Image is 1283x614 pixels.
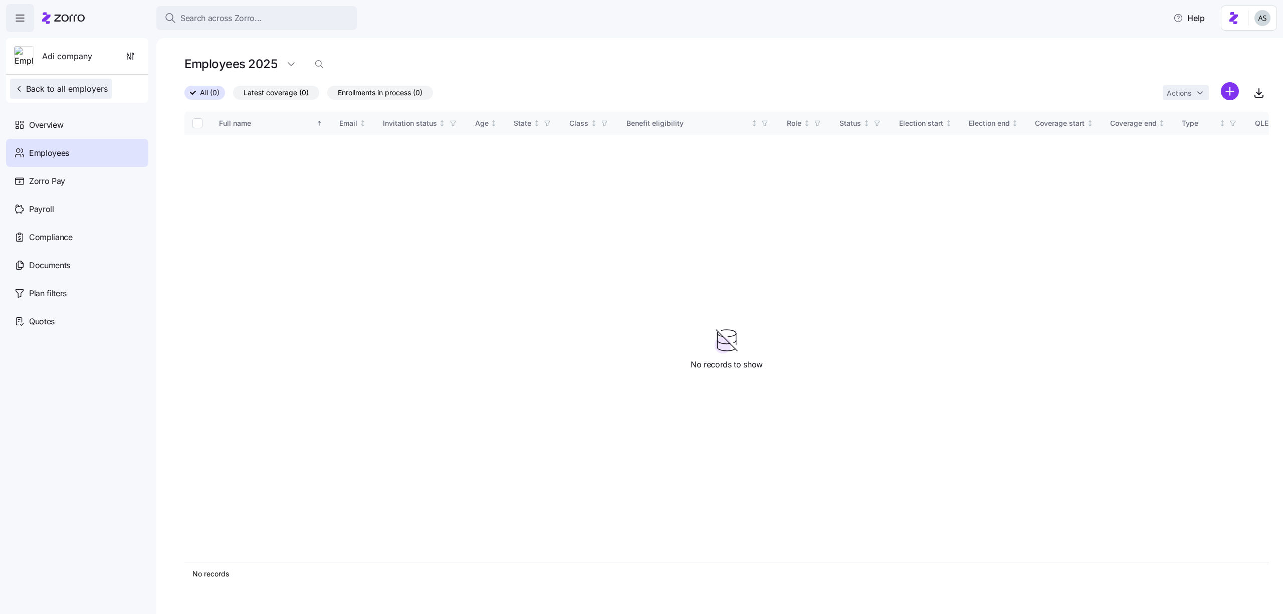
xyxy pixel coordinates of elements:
th: AgeNot sorted [467,112,506,135]
a: Plan filters [6,279,148,307]
div: Not sorted [590,120,597,127]
input: Select all records [192,118,202,128]
span: Help [1173,12,1205,24]
button: Search across Zorro... [156,6,357,30]
div: Benefit eligibility [626,118,749,129]
th: Election endNot sorted [961,112,1027,135]
div: Status [839,118,861,129]
svg: add icon [1221,82,1239,100]
span: All (0) [200,86,220,99]
div: Not sorted [439,120,446,127]
button: Back to all employers [10,79,112,99]
span: Back to all employers [14,83,108,95]
div: Full name [219,118,314,129]
img: Employer logo [15,47,34,67]
div: Not sorted [359,120,366,127]
div: Email [339,118,357,129]
div: Election end [969,118,1010,129]
div: State [514,118,531,129]
a: Zorro Pay [6,167,148,195]
button: Help [1165,8,1213,28]
div: Not sorted [490,120,497,127]
img: c4d3a52e2a848ea5f7eb308790fba1e4 [1254,10,1270,26]
a: Payroll [6,195,148,223]
div: Not sorted [1219,120,1226,127]
span: Compliance [29,231,73,244]
div: Not sorted [863,120,870,127]
span: Employees [29,147,69,159]
th: StatusNot sorted [831,112,891,135]
a: Compliance [6,223,148,251]
th: StateNot sorted [506,112,561,135]
div: Election start [899,118,943,129]
div: Role [787,118,801,129]
a: Quotes [6,307,148,335]
span: Adi company [42,50,92,63]
span: Documents [29,259,70,272]
span: Quotes [29,315,55,328]
th: ClassNot sorted [561,112,618,135]
a: Employees [6,139,148,167]
span: Payroll [29,203,54,216]
span: Enrollments in process (0) [338,86,422,99]
a: Documents [6,251,148,279]
th: Coverage startNot sorted [1027,112,1102,135]
div: Not sorted [945,120,952,127]
span: Search across Zorro... [180,12,262,25]
th: TypeNot sorted [1174,112,1247,135]
div: Not sorted [1011,120,1018,127]
div: No records [192,569,1261,579]
span: Actions [1167,90,1191,97]
th: Benefit eligibilityNot sorted [618,112,779,135]
button: Actions [1163,85,1209,100]
th: EmailNot sorted [331,112,375,135]
span: No records to show [691,358,763,371]
span: Plan filters [29,287,67,300]
th: Election startNot sorted [891,112,961,135]
th: Invitation statusNot sorted [375,112,467,135]
div: Sorted ascending [316,120,323,127]
span: Zorro Pay [29,175,65,187]
div: Invitation status [383,118,437,129]
div: Coverage start [1035,118,1085,129]
span: Overview [29,119,63,131]
div: Coverage end [1110,118,1157,129]
div: Not sorted [803,120,810,127]
th: RoleNot sorted [779,112,831,135]
th: Full nameSorted ascending [211,112,331,135]
div: Not sorted [1087,120,1094,127]
a: Overview [6,111,148,139]
th: Coverage endNot sorted [1102,112,1174,135]
div: Type [1182,118,1217,129]
div: Not sorted [751,120,758,127]
h1: Employees 2025 [184,56,277,72]
div: Class [569,118,588,129]
span: Latest coverage (0) [244,86,309,99]
div: Not sorted [1158,120,1165,127]
div: Age [475,118,489,129]
div: Not sorted [533,120,540,127]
